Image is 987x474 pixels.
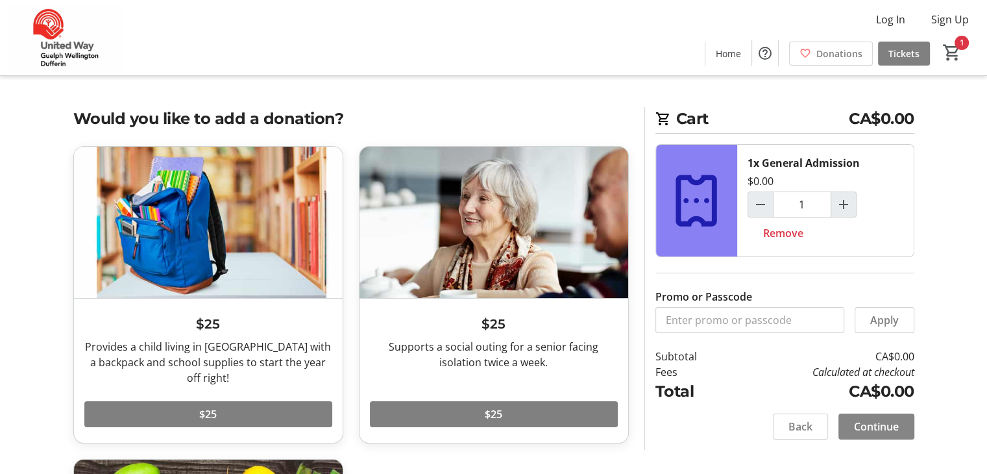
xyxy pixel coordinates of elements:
[931,12,969,27] span: Sign Up
[485,406,502,422] span: $25
[73,107,629,131] h2: Would you like to add a donation?
[748,220,819,246] button: Remove
[370,314,618,334] h3: $25
[655,349,731,364] td: Subtotal
[655,107,914,134] h2: Cart
[655,307,844,333] input: Enter promo or passcode
[730,364,914,380] td: Calculated at checkout
[854,419,899,434] span: Continue
[199,406,217,422] span: $25
[773,192,831,218] input: General Admission Quantity
[878,42,930,66] a: Tickets
[655,380,731,403] td: Total
[831,192,856,217] button: Increment by one
[84,314,332,334] h3: $25
[940,41,964,64] button: Cart
[84,339,332,386] div: Provides a child living in [GEOGRAPHIC_DATA] with a backpack and school supplies to start the yea...
[655,289,752,305] label: Promo or Passcode
[748,173,774,189] div: $0.00
[748,155,860,171] div: 1x General Admission
[8,5,123,70] img: United Way Guelph Wellington Dufferin's Logo
[763,225,803,241] span: Remove
[730,380,914,403] td: CA$0.00
[74,147,343,298] img: $25
[849,107,914,131] span: CA$0.00
[855,307,914,333] button: Apply
[866,9,916,30] button: Log In
[84,401,332,427] button: $25
[752,40,778,66] button: Help
[655,364,731,380] td: Fees
[705,42,751,66] a: Home
[870,312,899,328] span: Apply
[370,401,618,427] button: $25
[716,47,741,60] span: Home
[748,192,773,217] button: Decrement by one
[370,339,618,370] div: Supports a social outing for a senior facing isolation twice a week.
[788,419,812,434] span: Back
[876,12,905,27] span: Log In
[789,42,873,66] a: Donations
[359,147,628,298] img: $25
[816,47,862,60] span: Donations
[773,414,828,440] button: Back
[888,47,920,60] span: Tickets
[838,414,914,440] button: Continue
[730,349,914,364] td: CA$0.00
[921,9,979,30] button: Sign Up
